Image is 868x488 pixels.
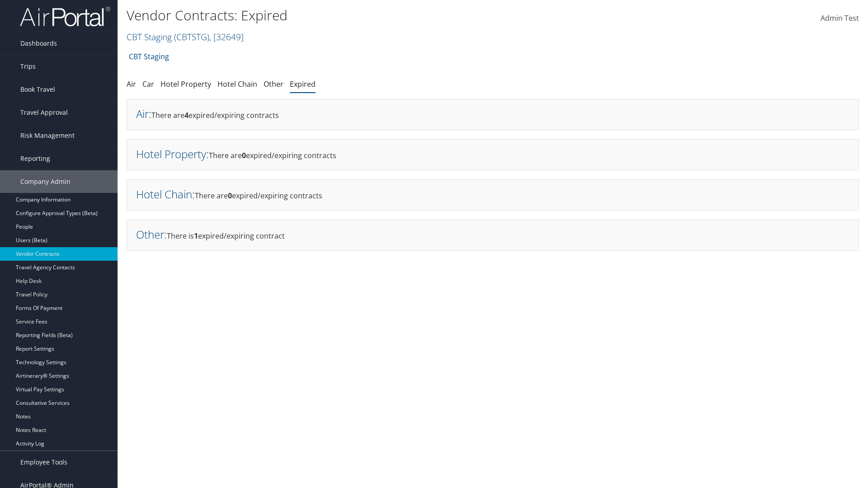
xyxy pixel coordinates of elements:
[136,187,195,202] h2: :
[127,6,615,25] h1: Vendor Contracts: Expired
[127,179,859,211] div: There are expired/expiring contracts
[127,220,859,251] div: There is expired/expiring contract
[20,55,36,78] span: Trips
[127,99,859,130] div: There are expired/expiring contracts
[264,79,283,89] a: Other
[142,79,154,89] a: Car
[184,110,189,120] strong: 4
[174,31,209,43] span: ( CBTSTG )
[127,139,859,170] div: There are expired/expiring contracts
[136,227,167,242] h2: :
[20,451,67,474] span: Employee Tools
[228,191,232,201] strong: 0
[127,31,244,43] a: CBT Staging
[20,124,75,147] span: Risk Management
[209,31,244,43] span: , [ 32649 ]
[821,5,859,33] a: Admin Test
[136,187,192,202] a: Hotel Chain
[136,227,164,242] a: Other
[136,146,206,161] a: Hotel Property
[20,170,71,193] span: Company Admin
[242,150,246,160] strong: 0
[136,106,151,121] h2: :
[20,101,68,124] span: Travel Approval
[160,79,211,89] a: Hotel Property
[20,6,110,27] img: airportal-logo.png
[136,146,209,161] h2: :
[20,32,57,55] span: Dashboards
[821,13,859,23] span: Admin Test
[194,231,198,241] strong: 1
[136,106,149,121] a: Air
[129,47,169,66] a: CBT Staging
[127,79,136,89] a: Air
[20,147,50,170] span: Reporting
[217,79,257,89] a: Hotel Chain
[20,78,55,101] span: Book Travel
[290,79,316,89] a: Expired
